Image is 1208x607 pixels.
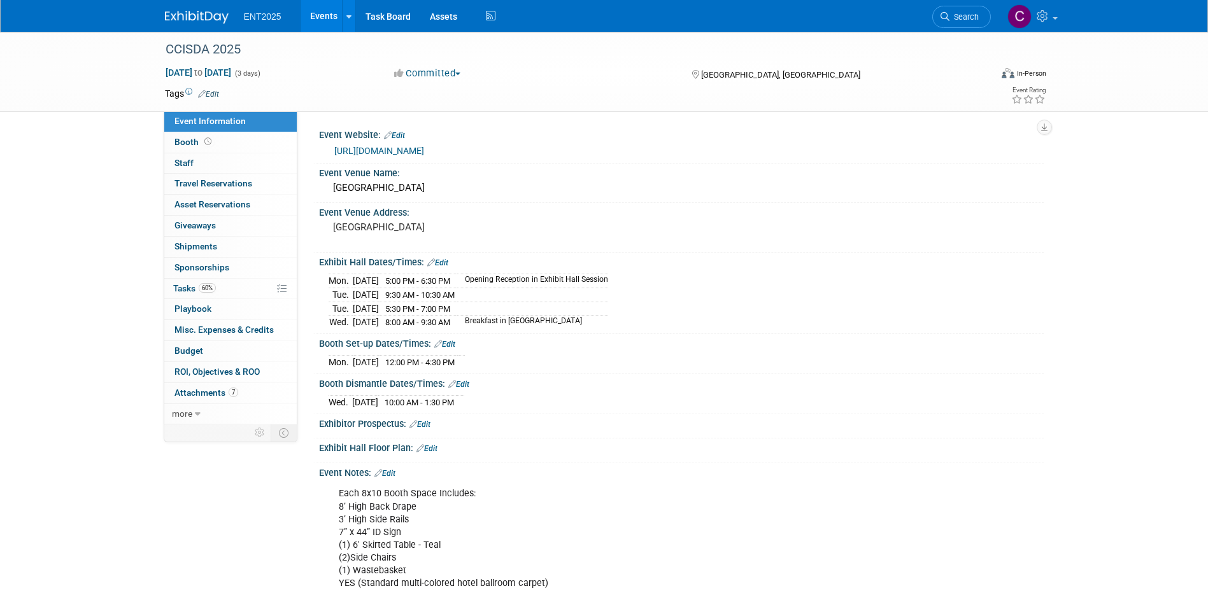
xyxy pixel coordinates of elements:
[164,383,297,403] a: Attachments7
[164,111,297,132] a: Event Information
[409,420,430,429] a: Edit
[164,362,297,382] a: ROI, Objectives & ROO
[457,274,608,288] td: Opening Reception in Exhibit Hall Session
[164,279,297,299] a: Tasks60%
[329,274,353,288] td: Mon.
[319,414,1044,431] div: Exhibitor Prospectus:
[353,288,379,302] td: [DATE]
[164,320,297,340] a: Misc. Expenses & Credits
[161,38,972,61] div: CCISDA 2025
[164,404,297,424] a: more
[164,237,297,257] a: Shipments
[1002,68,1014,78] img: Format-Inperson.png
[319,203,1044,219] div: Event Venue Address:
[352,396,378,409] td: [DATE]
[174,241,217,251] span: Shipments
[319,334,1044,351] div: Booth Set-up Dates/Times:
[174,158,194,168] span: Staff
[174,366,260,377] span: ROI, Objectives & ROO
[174,220,216,230] span: Giveaways
[374,469,395,478] a: Edit
[1007,4,1032,29] img: Colleen Mueller
[329,356,353,369] td: Mon.
[384,131,405,140] a: Edit
[427,258,448,267] a: Edit
[353,274,379,288] td: [DATE]
[319,253,1044,269] div: Exhibit Hall Dates/Times:
[164,153,297,174] a: Staff
[385,290,455,300] span: 9:30 AM - 10:30 AM
[172,408,192,419] span: more
[249,424,271,441] td: Personalize Event Tab Strip
[165,67,232,78] span: [DATE] [DATE]
[202,137,214,146] span: Booth not reserved yet
[385,317,450,327] span: 8:00 AM - 9:30 AM
[329,316,353,329] td: Wed.
[353,356,379,369] td: [DATE]
[173,283,216,293] span: Tasks
[174,137,214,147] span: Booth
[319,164,1044,179] div: Event Venue Name:
[174,303,211,314] span: Playbook
[319,438,1044,455] div: Exhibit Hall Floor Plan:
[174,116,246,126] span: Event Information
[164,299,297,319] a: Playbook
[385,304,450,314] span: 5:30 PM - 7:00 PM
[199,283,216,293] span: 60%
[390,67,465,80] button: Committed
[701,70,860,80] span: [GEOGRAPHIC_DATA], [GEOGRAPHIC_DATA]
[164,174,297,194] a: Travel Reservations
[932,6,991,28] a: Search
[174,387,238,398] span: Attachments
[1016,69,1046,78] div: In-Person
[164,216,297,236] a: Giveaways
[229,387,238,397] span: 7
[1011,87,1046,94] div: Event Rating
[165,87,219,100] td: Tags
[271,424,297,441] td: Toggle Event Tabs
[329,396,352,409] td: Wed.
[244,11,281,22] span: ENT2025
[334,146,424,156] a: [URL][DOMAIN_NAME]
[174,324,274,335] span: Misc. Expenses & Credits
[234,69,260,78] span: (3 days)
[333,221,607,233] pre: [GEOGRAPHIC_DATA]
[353,316,379,329] td: [DATE]
[319,463,1044,480] div: Event Notes:
[192,67,204,78] span: to
[174,178,252,188] span: Travel Reservations
[164,258,297,278] a: Sponsorships
[319,125,1044,142] div: Event Website:
[329,178,1034,198] div: [GEOGRAPHIC_DATA]
[916,66,1047,85] div: Event Format
[949,12,979,22] span: Search
[164,341,297,361] a: Budget
[174,345,203,356] span: Budget
[164,195,297,215] a: Asset Reservations
[319,374,1044,391] div: Booth Dismantle Dates/Times:
[434,340,455,349] a: Edit
[385,398,454,407] span: 10:00 AM - 1:30 PM
[329,288,353,302] td: Tue.
[353,302,379,316] td: [DATE]
[164,132,297,153] a: Booth
[174,262,229,272] span: Sponsorships
[416,444,437,453] a: Edit
[165,11,229,24] img: ExhibitDay
[457,316,608,329] td: Breakfast in [GEOGRAPHIC_DATA]
[385,358,455,367] span: 12:00 PM - 4:30 PM
[329,302,353,316] td: Tue.
[385,276,450,286] span: 5:00 PM - 6:30 PM
[198,90,219,99] a: Edit
[174,199,250,209] span: Asset Reservations
[448,380,469,389] a: Edit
